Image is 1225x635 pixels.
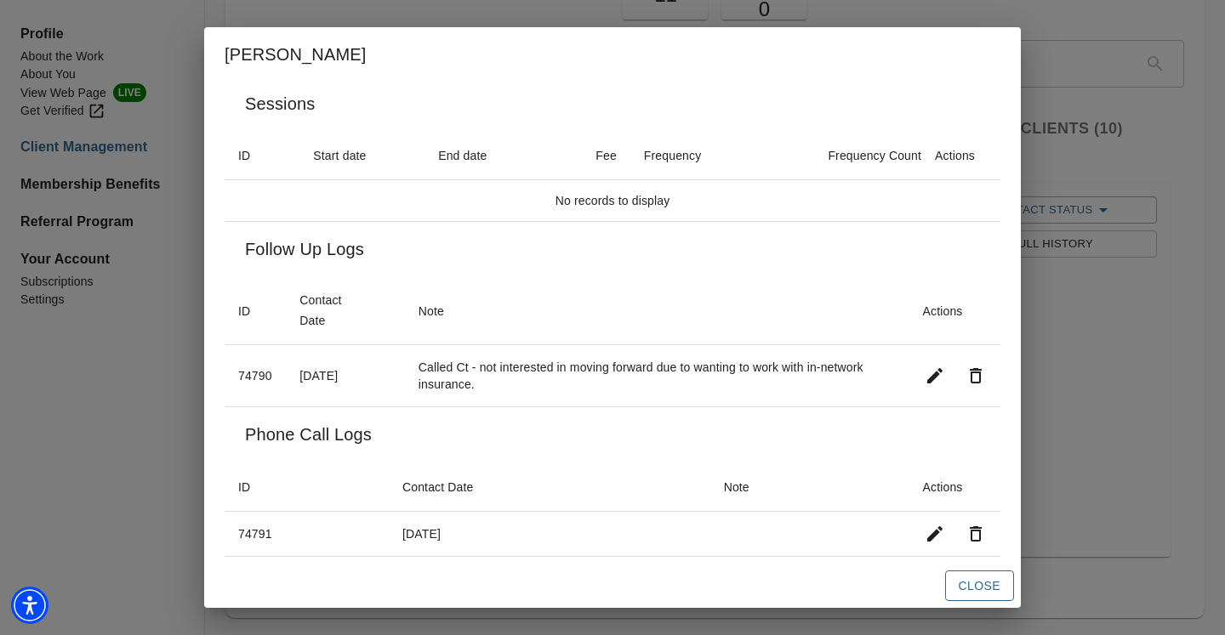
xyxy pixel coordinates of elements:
div: Start date [313,145,366,166]
span: Close [959,575,1000,597]
td: 74790 [225,345,286,407]
div: Contact Date [402,477,474,497]
td: No records to display [225,180,1000,222]
div: Note [419,301,444,321]
span: Note [419,301,466,321]
span: Frequency [644,145,724,166]
span: ID [238,301,272,321]
div: ID [238,477,250,497]
td: 74791 [225,511,389,556]
h6: Sessions [245,90,315,117]
h6: Phone Call Logs [245,421,372,448]
div: ID [238,145,250,166]
span: Contact Date [299,290,391,331]
div: Fee [595,145,617,166]
div: Frequency Count [828,145,921,166]
td: [DATE] [286,345,405,407]
div: Contact Date [299,290,369,331]
span: Contact Date [402,477,496,497]
span: Fee [573,145,617,166]
div: Note [724,477,749,497]
button: Edit [914,355,955,396]
button: Close [945,570,1014,602]
h2: [PERSON_NAME] [225,41,1000,68]
div: ID [238,301,250,321]
span: Frequency Count [806,145,921,166]
button: Edit [914,513,955,554]
span: ID [238,477,272,497]
span: Note [724,477,772,497]
button: Delete [955,355,996,396]
td: [DATE] [389,511,710,556]
h6: Follow Up Logs [245,235,364,263]
span: ID [238,145,272,166]
div: Accessibility Menu [11,587,48,624]
div: Frequency [644,145,702,166]
div: End date [438,145,487,166]
span: End date [438,145,509,166]
span: Start date [313,145,388,166]
td: Called Ct - not interested in moving forward due to wanting to work with in-network insurance. [405,345,910,407]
